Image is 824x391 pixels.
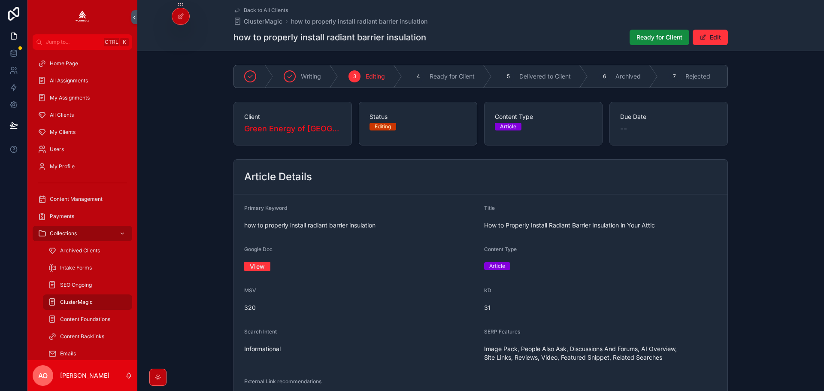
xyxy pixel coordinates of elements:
[620,112,717,121] span: Due Date
[507,73,510,80] span: 5
[33,124,132,140] a: My Clients
[484,328,520,335] span: SERP Features
[33,191,132,207] a: Content Management
[43,346,132,361] a: Emails
[60,316,110,323] span: Content Foundations
[33,56,132,71] a: Home Page
[50,196,103,203] span: Content Management
[50,163,75,170] span: My Profile
[60,299,93,306] span: ClusterMagic
[500,123,516,130] div: Article
[104,38,119,46] span: Ctrl
[33,34,132,50] button: Jump to...CtrlK
[495,112,592,121] span: Content Type
[50,112,74,118] span: All Clients
[636,33,682,42] span: Ready for Client
[244,303,477,312] span: 320
[121,39,128,45] span: K
[244,378,321,385] span: External Link recommendations
[620,123,627,135] span: --
[43,312,132,327] a: Content Foundations
[43,243,132,258] a: Archived Clients
[27,50,137,360] div: scrollable content
[60,333,104,340] span: Content Backlinks
[244,246,273,252] span: Google Doc
[50,230,77,237] span: Collections
[33,159,132,174] a: My Profile
[50,77,88,84] span: All Assignments
[630,30,689,45] button: Ready for Client
[244,170,312,184] h2: Article Details
[244,287,256,294] span: MSV
[33,142,132,157] a: Users
[244,7,288,14] span: Back to All Clients
[603,73,606,80] span: 6
[33,209,132,224] a: Payments
[60,264,92,271] span: Intake Forms
[484,221,717,230] span: How to Properly Install Radiant Barrier Insulation in Your Attic
[233,7,288,14] a: Back to All Clients
[244,205,287,211] span: Primary Keyword
[38,370,48,381] span: AO
[43,294,132,310] a: ClusterMagic
[233,17,282,26] a: ClusterMagic
[244,221,477,230] span: how to properly install radiant barrier insulation
[484,303,717,312] span: 31
[60,282,92,288] span: SEO Ongoing
[244,345,477,353] span: Informational
[615,72,641,81] span: Archived
[693,30,728,45] button: Edit
[484,246,517,252] span: Content Type
[685,72,710,81] span: Rejected
[33,226,132,241] a: Collections
[233,31,426,43] h1: how to properly install radiant barrier insulation
[33,73,132,88] a: All Assignments
[50,146,64,153] span: Users
[46,39,100,45] span: Jump to...
[244,17,282,26] span: ClusterMagic
[76,10,89,24] img: App logo
[489,262,505,270] div: Article
[50,129,76,136] span: My Clients
[375,123,391,130] div: Editing
[430,72,475,81] span: Ready for Client
[370,112,467,121] span: Status
[60,350,76,357] span: Emails
[33,90,132,106] a: My Assignments
[50,60,78,67] span: Home Page
[417,73,420,80] span: 4
[366,72,385,81] span: Editing
[484,205,495,211] span: Title
[673,73,676,80] span: 7
[60,247,100,254] span: Archived Clients
[43,260,132,276] a: Intake Forms
[50,94,90,101] span: My Assignments
[33,107,132,123] a: All Clients
[60,371,109,380] p: [PERSON_NAME]
[484,345,717,362] span: Image Pack, People Also Ask, Discussions And Forums, AI Overview, Site Links, Reviews, Video, Fea...
[244,112,341,121] span: Client
[43,277,132,293] a: SEO Ongoing
[291,17,427,26] a: how to properly install radiant barrier insulation
[519,72,571,81] span: Delivered to Client
[244,123,341,135] a: Green Energy of [GEOGRAPHIC_DATA]
[353,73,356,80] span: 3
[301,72,321,81] span: Writing
[244,328,277,335] span: Search Intent
[43,329,132,344] a: Content Backlinks
[244,260,270,273] a: View
[50,213,74,220] span: Payments
[484,287,491,294] span: KD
